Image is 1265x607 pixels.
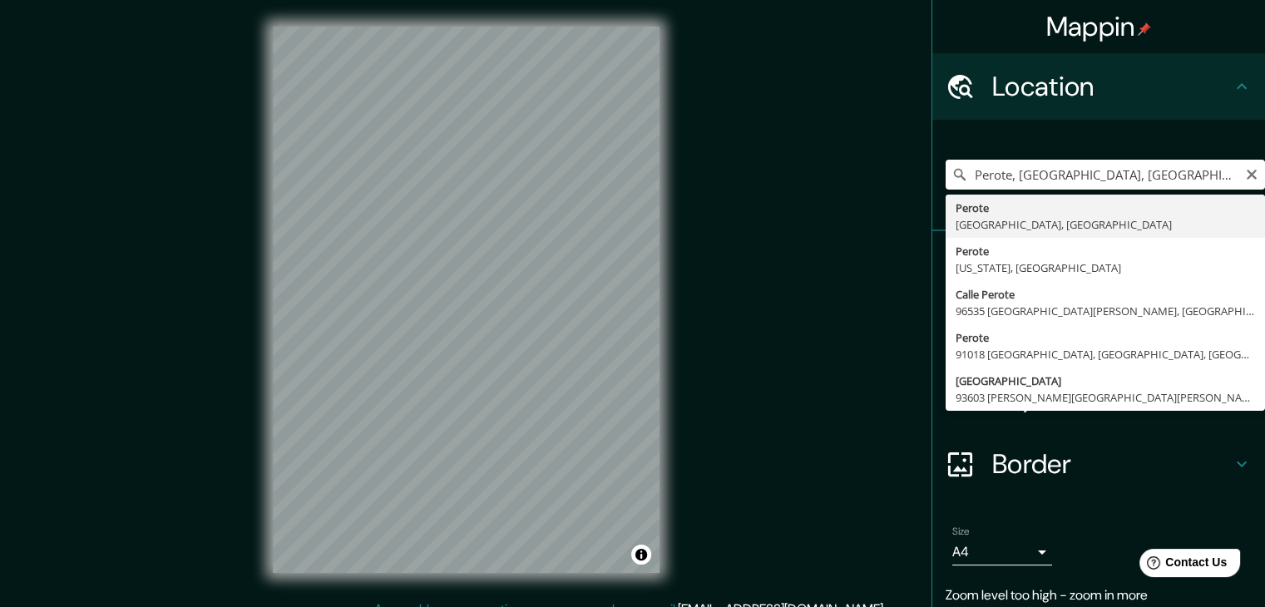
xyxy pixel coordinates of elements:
[956,389,1255,406] div: 93603 [PERSON_NAME][GEOGRAPHIC_DATA][PERSON_NAME], [GEOGRAPHIC_DATA], [GEOGRAPHIC_DATA]
[1046,10,1152,43] h4: Mappin
[932,53,1265,120] div: Location
[992,381,1232,414] h4: Layout
[956,243,1255,259] div: Perote
[956,373,1255,389] div: [GEOGRAPHIC_DATA]
[932,364,1265,431] div: Layout
[946,160,1265,190] input: Pick your city or area
[273,27,660,573] canvas: Map
[631,545,651,565] button: Toggle attribution
[932,298,1265,364] div: Style
[956,216,1255,233] div: [GEOGRAPHIC_DATA], [GEOGRAPHIC_DATA]
[946,585,1252,605] p: Zoom level too high - zoom in more
[952,539,1052,565] div: A4
[956,329,1255,346] div: Perote
[1245,165,1258,181] button: Clear
[956,303,1255,319] div: 96535 [GEOGRAPHIC_DATA][PERSON_NAME], [GEOGRAPHIC_DATA], [GEOGRAPHIC_DATA]
[932,431,1265,497] div: Border
[952,525,970,539] label: Size
[956,346,1255,363] div: 91018 [GEOGRAPHIC_DATA], [GEOGRAPHIC_DATA], [GEOGRAPHIC_DATA]
[992,447,1232,481] h4: Border
[956,259,1255,276] div: [US_STATE], [GEOGRAPHIC_DATA]
[956,286,1255,303] div: Calle Perote
[992,70,1232,103] h4: Location
[956,200,1255,216] div: Perote
[932,231,1265,298] div: Pins
[1138,22,1151,36] img: pin-icon.png
[1117,542,1247,589] iframe: Help widget launcher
